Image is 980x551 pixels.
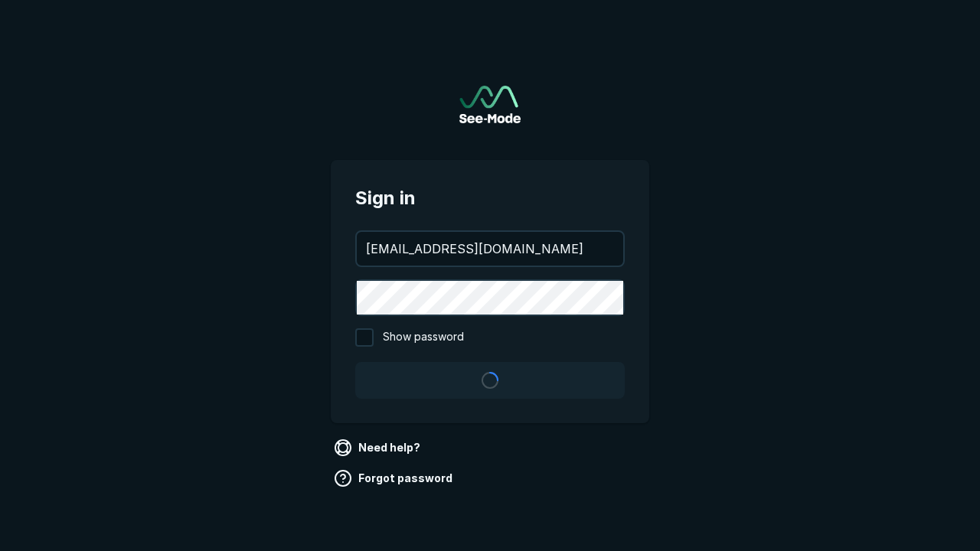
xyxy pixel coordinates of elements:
input: your@email.com [357,232,623,266]
a: Forgot password [331,466,459,491]
img: See-Mode Logo [459,86,521,123]
span: Sign in [355,184,625,212]
a: Go to sign in [459,86,521,123]
a: Need help? [331,435,426,460]
span: Show password [383,328,464,347]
